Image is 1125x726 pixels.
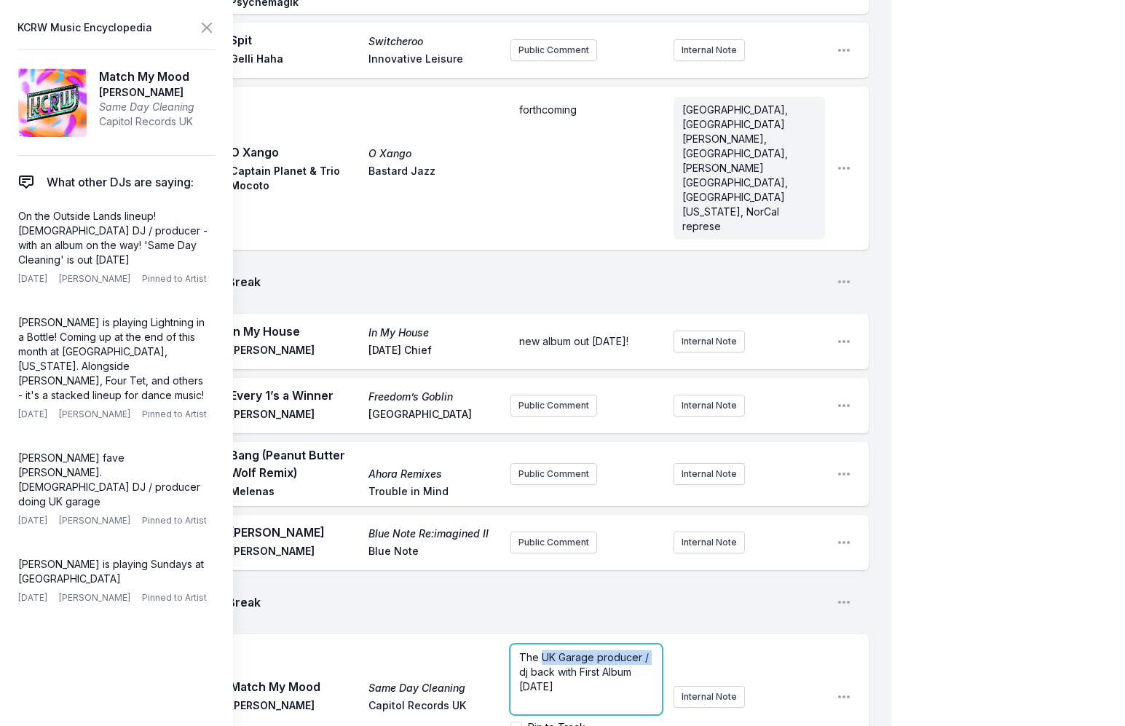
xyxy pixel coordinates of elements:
span: Captain Planet & Trio Mocoto [230,164,360,193]
button: Internal Note [674,686,745,708]
span: Blue Note [368,544,498,561]
span: [GEOGRAPHIC_DATA], [GEOGRAPHIC_DATA][PERSON_NAME], [GEOGRAPHIC_DATA], [PERSON_NAME][GEOGRAPHIC_DA... [682,103,791,232]
span: [PERSON_NAME] [230,698,360,716]
span: KCRW Music Encyclopedia [17,17,152,38]
span: [PERSON_NAME] [59,273,130,285]
span: Match My Mood [99,68,194,85]
span: Freedom’s Goblin [368,390,498,404]
span: [PERSON_NAME] [230,407,360,425]
button: Open playlist item options [837,690,851,704]
span: Pinned to Artist [142,409,207,420]
span: The UK Garage producer / dj back with First Album [DATE] [519,651,652,693]
button: Open playlist item options [837,595,851,609]
span: Gelli Haha [230,52,360,69]
span: Break [227,273,825,291]
span: forthcoming [519,103,577,116]
p: [PERSON_NAME] fave [PERSON_NAME]. [DEMOGRAPHIC_DATA] DJ / producer doing UK garage [18,451,209,509]
button: Open playlist item options [837,275,851,289]
span: Every 1’s a Winner [230,387,360,404]
span: [GEOGRAPHIC_DATA] [368,407,498,425]
span: new album out [DATE]! [519,335,628,347]
span: Same Day Cleaning [368,681,498,695]
button: Internal Note [674,39,745,61]
span: Same Day Cleaning [99,100,194,114]
button: Open playlist item options [837,535,851,550]
span: Capitol Records UK [368,698,498,716]
button: Internal Note [674,395,745,417]
span: Pinned to Artist [142,515,207,526]
button: Open playlist item options [837,467,851,481]
span: Melenas [230,484,360,502]
span: Bastard Jazz [368,164,498,193]
button: Internal Note [674,532,745,553]
span: [PERSON_NAME] [230,524,360,541]
span: Pinned to Artist [142,273,207,285]
span: Match My Mood [230,678,360,695]
span: Innovative Leisure [368,52,498,69]
span: Trouble in Mind [368,484,498,502]
span: [DATE] [18,515,47,526]
span: Ahora Remixes [368,467,498,481]
span: O Xango [230,143,360,161]
span: In My House [230,323,360,340]
span: O Xango [368,146,498,161]
span: Pinned to Artist [142,592,207,604]
button: Public Comment [510,463,597,485]
button: Internal Note [674,331,745,352]
p: On the Outside Lands lineup! [DEMOGRAPHIC_DATA] DJ / producer - with an album on the way! 'Same D... [18,209,209,267]
span: Spit [230,31,360,49]
p: [PERSON_NAME] is playing Sundays at [GEOGRAPHIC_DATA] [18,557,209,586]
button: Open playlist item options [837,398,851,413]
span: [DATE] [18,273,47,285]
button: Open playlist item options [837,161,851,175]
span: [PERSON_NAME] [230,544,360,561]
span: [DATE] Chief [368,343,498,360]
span: [PERSON_NAME] [59,515,130,526]
span: [DATE] [18,409,47,420]
span: [PERSON_NAME] [99,85,194,100]
span: What other DJs are saying: [47,173,194,191]
button: Public Comment [510,39,597,61]
span: Capitol Records UK [99,114,194,129]
span: Blue Note Re:imagined II [368,526,498,541]
span: [PERSON_NAME] [59,592,130,604]
button: Open playlist item options [837,43,851,58]
button: Open playlist item options [837,334,851,349]
span: Switcheroo [368,34,498,49]
span: [PERSON_NAME] [230,343,360,360]
span: [PERSON_NAME] [59,409,130,420]
img: Same Day Cleaning [17,68,87,138]
span: Break [227,593,825,611]
span: [DATE] [18,592,47,604]
span: Bang (Peanut Butter Wolf Remix) [230,446,360,481]
button: Public Comment [510,532,597,553]
button: Internal Note [674,463,745,485]
span: In My House [368,325,498,340]
button: Public Comment [510,395,597,417]
p: [PERSON_NAME] is playing Lightning in a Bottle! Coming up at the end of this month at [GEOGRAPHIC... [18,315,209,403]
